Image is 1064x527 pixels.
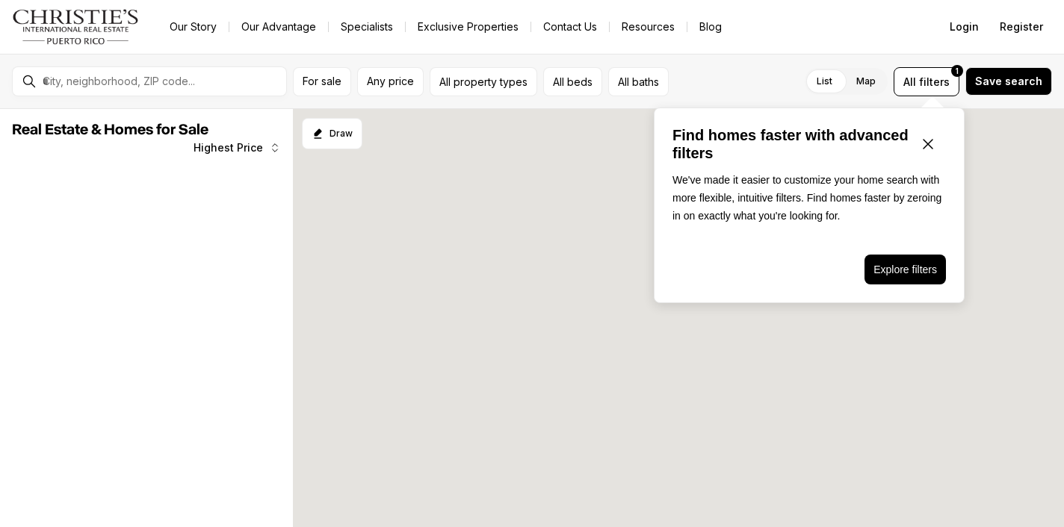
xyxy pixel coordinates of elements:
[941,12,988,42] button: Login
[991,12,1052,42] button: Register
[302,118,362,149] button: Start drawing
[844,68,888,95] label: Map
[687,16,734,37] a: Blog
[672,171,946,225] p: We've made it easier to customize your home search with more flexible, intuitive filters. Find ho...
[329,16,405,37] a: Specialists
[531,16,609,37] button: Contact Us
[894,67,959,96] button: Allfilters1
[608,67,669,96] button: All baths
[975,75,1042,87] span: Save search
[864,255,946,284] button: Explore filters
[610,16,687,37] a: Resources
[12,9,140,45] img: logo
[965,67,1052,96] button: Save search
[805,68,844,95] label: List
[950,21,979,33] span: Login
[1000,21,1043,33] span: Register
[194,142,263,154] span: Highest Price
[229,16,328,37] a: Our Advantage
[357,67,424,96] button: Any price
[919,74,950,90] span: filters
[293,67,351,96] button: For sale
[903,74,916,90] span: All
[367,75,414,87] span: Any price
[185,133,290,163] button: Highest Price
[956,65,959,77] span: 1
[910,126,946,162] button: Close popover
[303,75,341,87] span: For sale
[672,126,910,162] p: Find homes faster with advanced filters
[543,67,602,96] button: All beds
[158,16,229,37] a: Our Story
[12,122,208,137] span: Real Estate & Homes for Sale
[430,67,537,96] button: All property types
[406,16,531,37] a: Exclusive Properties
